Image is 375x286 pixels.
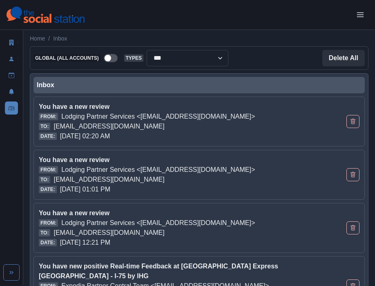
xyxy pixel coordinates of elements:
p: Lodging Partner Services <[EMAIL_ADDRESS][DOMAIN_NAME]> [61,112,255,122]
p: You have new positive Real-time Feedback at [GEOGRAPHIC_DATA] Express [GEOGRAPHIC_DATA] - I-75 by... [39,261,295,281]
div: Inbox [37,80,362,90]
span: Date: [39,239,57,246]
button: Expand [3,264,20,281]
span: From: [39,113,58,120]
p: You have a new review [39,208,295,218]
span: To: [39,176,50,183]
a: Home [30,34,45,43]
span: Date: [39,186,57,193]
button: Open Menu [352,7,368,23]
a: Draft Posts [5,69,18,82]
p: [EMAIL_ADDRESS][DOMAIN_NAME] [54,175,164,185]
p: [EMAIL_ADDRESS][DOMAIN_NAME] [54,122,164,131]
p: You have a new review [39,155,295,165]
a: Inbox [5,101,18,115]
span: Global (All Accounts) [33,54,100,62]
a: Users [5,52,18,65]
a: Clients [5,36,18,49]
button: Delete Email [346,115,359,128]
button: Delete Email [346,221,359,234]
p: [DATE] 02:20 AM [60,131,110,141]
span: Types [124,54,143,62]
p: Lodging Partner Services <[EMAIL_ADDRESS][DOMAIN_NAME]> [61,165,255,175]
img: logoTextSVG.62801f218bc96a9b266caa72a09eb111.svg [7,7,85,23]
span: From: [39,166,58,173]
span: / [48,34,50,43]
p: You have a new review [39,102,295,112]
span: Date: [39,133,57,140]
p: [EMAIL_ADDRESS][DOMAIN_NAME] [54,228,164,238]
a: Inbox [53,34,67,43]
button: Delete All [322,50,365,66]
nav: breadcrumb [30,34,67,43]
button: Delete Email [346,168,359,181]
p: [DATE] 12:21 PM [60,238,110,248]
span: To: [39,229,50,236]
span: To: [39,123,50,130]
a: Notifications [5,85,18,98]
p: [DATE] 01:01 PM [60,185,110,194]
span: From: [39,219,58,227]
p: Lodging Partner Services <[EMAIL_ADDRESS][DOMAIN_NAME]> [61,218,255,228]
